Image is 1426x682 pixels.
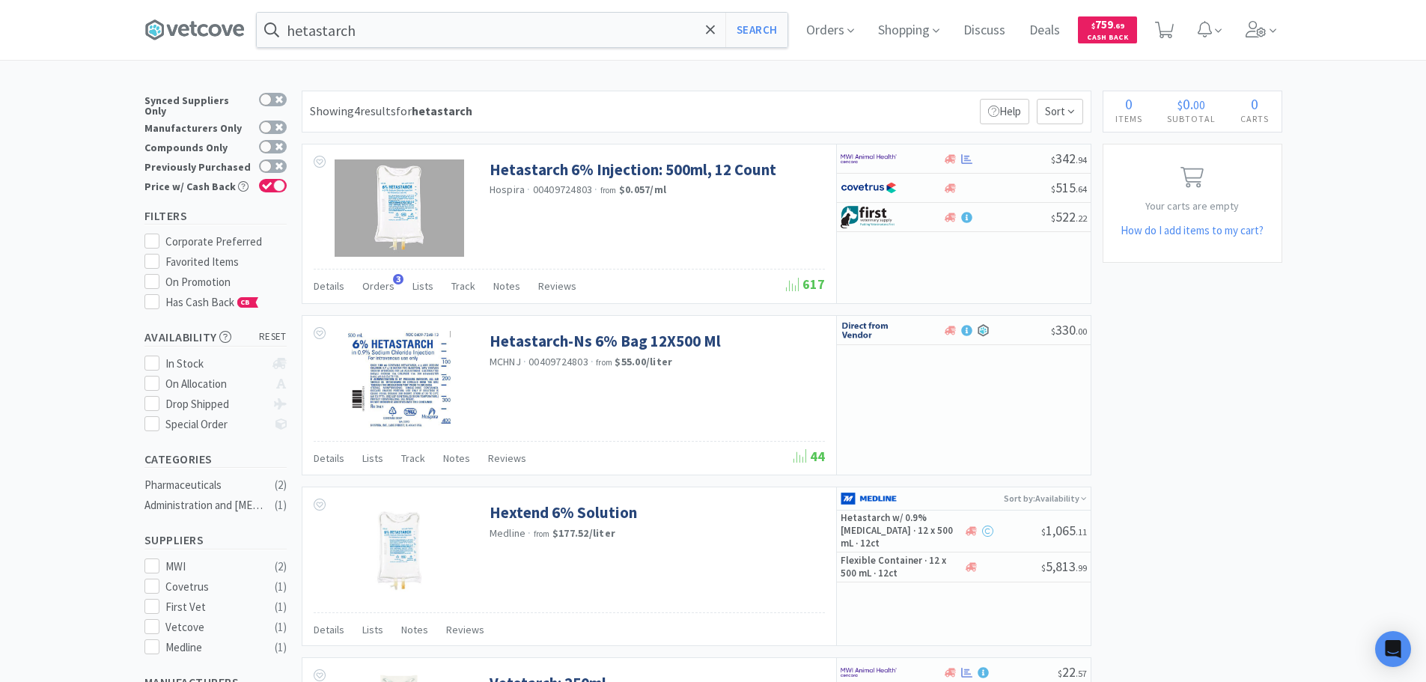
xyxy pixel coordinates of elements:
a: Deals [1023,24,1066,37]
span: 522 [1051,208,1087,225]
div: Corporate Preferred [165,233,287,251]
span: 617 [786,275,825,293]
strong: $177.52 / liter [552,526,615,540]
h5: Flexible Container · 12 x 500 mL · 12ct [841,555,960,580]
span: Lists [412,279,433,293]
span: Details [314,279,344,293]
span: 44 [793,448,825,465]
span: Reviews [538,279,576,293]
span: Notes [401,623,428,636]
span: 00409724803 [528,355,588,368]
a: $759.69Cash Back [1078,10,1137,50]
span: 22 [1058,663,1087,681]
span: Sort [1037,99,1083,124]
div: Previously Purchased [144,159,252,172]
div: Drop Shipped [165,395,265,413]
h5: Suppliers [144,532,287,549]
span: 342 [1051,150,1087,167]
span: 1,065 [1041,522,1087,539]
div: Synced Suppliers Only [144,93,252,116]
div: ( 1 ) [275,496,287,514]
div: First Vet [165,598,258,616]
div: MWI [165,558,258,576]
img: 67d67680309e4a0bb49a5ff0391dcc42_6.png [841,206,897,228]
span: $ [1041,526,1046,538]
span: Reviews [488,451,526,465]
p: Your carts are empty [1103,198,1282,214]
h5: Hetastarch w/ 0.9% [MEDICAL_DATA] · 12 x 500 mL · 12ct [841,512,960,550]
img: c9cc1687856e4cd59c5e825d9798acd3_186981.jpeg [335,159,464,257]
div: Special Order [165,415,265,433]
span: for [396,103,472,118]
img: c5fcc3702a3649c6ba3f0d5ea0366ba7_499795.jpeg [351,502,448,600]
div: ( 1 ) [275,578,287,596]
span: . 69 [1113,21,1124,31]
div: Pharmaceuticals [144,476,266,494]
span: Notes [443,451,470,465]
span: . 99 [1076,562,1087,573]
a: Discuss [957,24,1011,37]
a: Hetastarch-Ns 6% Bag 12X500 Ml [490,331,721,351]
a: Hextend 6% Solution [490,502,637,523]
div: Medline [165,639,258,657]
div: Open Intercom Messenger [1375,631,1411,667]
img: 77fca1acd8b6420a9015268ca798ef17_1.png [841,177,897,199]
h4: Items [1103,112,1155,126]
a: MCHNJ [490,355,521,368]
span: $ [1051,326,1055,337]
span: Lists [362,623,383,636]
div: Favorited Items [165,253,287,271]
span: $ [1091,21,1095,31]
div: ( 2 ) [275,476,287,494]
span: 0 [1183,94,1190,113]
span: Has Cash Back [165,295,259,309]
span: · [523,355,526,368]
span: 330 [1051,321,1087,338]
a: Medline [490,526,526,540]
span: $ [1051,213,1055,224]
div: . [1155,97,1228,112]
span: $ [1041,562,1046,573]
a: Hetastarch 6% Injection: 500ml, 12 Count [490,159,776,180]
span: from [600,185,617,195]
div: Compounds Only [144,140,252,153]
span: 515 [1051,179,1087,196]
div: In Stock [165,355,265,373]
input: Search by item, sku, manufacturer, ingredient, size... [257,13,787,47]
img: c67096674d5b41e1bca769e75293f8dd_19.png [841,319,897,341]
img: f6b2451649754179b5b4e0c70c3f7cb0_2.png [841,147,897,170]
span: Notes [493,279,520,293]
div: On Allocation [165,375,265,393]
h5: Categories [144,451,287,468]
strong: $55.00 / liter [615,355,672,368]
img: a86a37a912964b1b8169aa22fd1437d4_331340.jpeg [348,331,451,428]
span: 0 [1125,94,1133,113]
h4: Subtotal [1155,112,1228,126]
span: 0 [1251,94,1258,113]
span: . 11 [1076,526,1087,538]
strong: $0.057 / ml [619,183,666,196]
div: Manufacturers Only [144,121,252,133]
span: . 64 [1076,183,1087,195]
span: Details [314,623,344,636]
div: ( 1 ) [275,639,287,657]
span: from [596,357,612,368]
span: Orders [362,279,394,293]
h5: Availability [144,329,287,346]
button: Search [725,13,787,47]
h5: Filters [144,207,287,225]
span: 5,813 [1041,558,1087,575]
img: a646391c64b94eb2892348a965bf03f3_134.png [841,487,897,510]
div: ( 2 ) [275,558,287,576]
div: Covetrus [165,578,258,596]
span: Track [451,279,475,293]
span: . 94 [1076,154,1087,165]
span: 00409724803 [533,183,593,196]
span: Cash Back [1087,34,1128,43]
span: 3 [393,274,403,284]
h5: How do I add items to my cart? [1103,222,1282,240]
div: On Promotion [165,273,287,291]
span: $ [1058,668,1062,679]
span: $ [1051,183,1055,195]
div: Showing 4 results [310,102,472,121]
